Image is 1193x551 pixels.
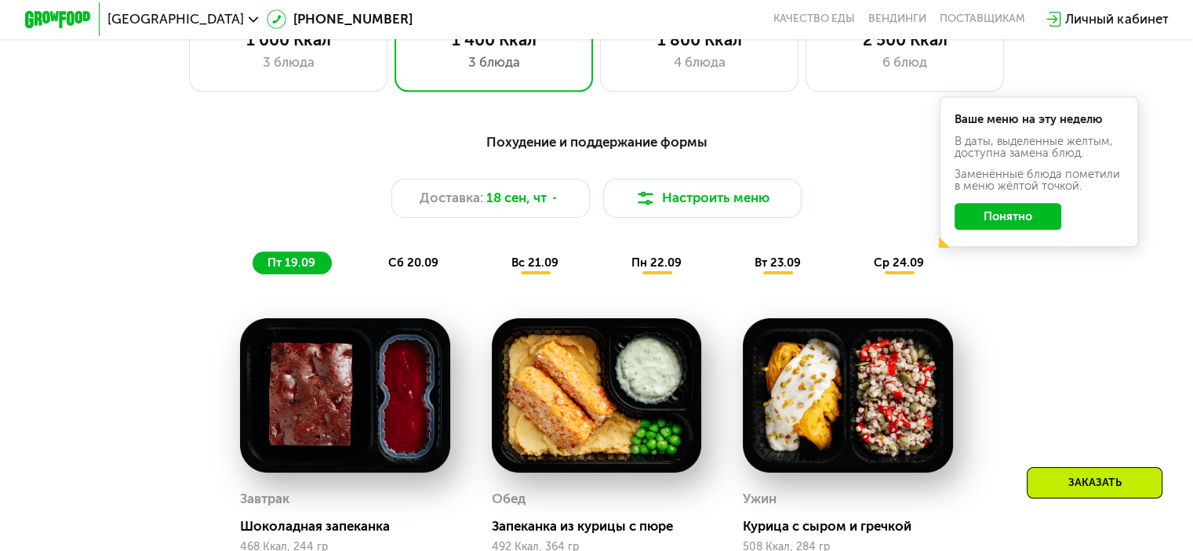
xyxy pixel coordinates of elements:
[823,53,987,72] div: 6 блюд
[412,53,576,72] div: 3 блюда
[206,30,370,49] div: 1 000 Ккал
[240,487,289,512] div: Завтрак
[755,256,801,270] span: вт 23.09
[617,30,781,49] div: 1 800 Ккал
[617,53,781,72] div: 4 блюда
[486,188,547,208] span: 18 сен, чт
[240,518,463,535] div: Шоколадная запеканка
[412,30,576,49] div: 1 400 Ккал
[773,13,855,26] a: Качество еды
[267,9,413,29] a: [PHONE_NUMBER]
[874,256,924,270] span: ср 24.09
[631,256,682,270] span: пн 22.09
[1065,9,1168,29] div: Личный кабинет
[206,53,370,72] div: 3 блюда
[743,518,966,535] div: Курица с сыром и гречкой
[603,179,802,219] button: Настроить меню
[868,13,926,26] a: Вендинги
[823,30,987,49] div: 2 500 Ккал
[492,518,715,535] div: Запеканка из курицы с пюре
[267,256,315,270] span: пт 19.09
[107,13,244,26] span: [GEOGRAPHIC_DATA]
[955,169,1124,192] div: Заменённые блюда пометили в меню жёлтой точкой.
[492,487,526,512] div: Обед
[743,487,777,512] div: Ужин
[955,203,1061,230] button: Понятно
[955,114,1124,125] div: Ваше меню на эту неделю
[106,132,1087,152] div: Похудение и поддержание формы
[420,188,483,208] span: Доставка:
[388,256,438,270] span: сб 20.09
[940,13,1025,26] div: поставщикам
[955,136,1124,159] div: В даты, выделенные желтым, доступна замена блюд.
[1027,467,1162,498] div: Заказать
[511,256,558,270] span: вс 21.09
